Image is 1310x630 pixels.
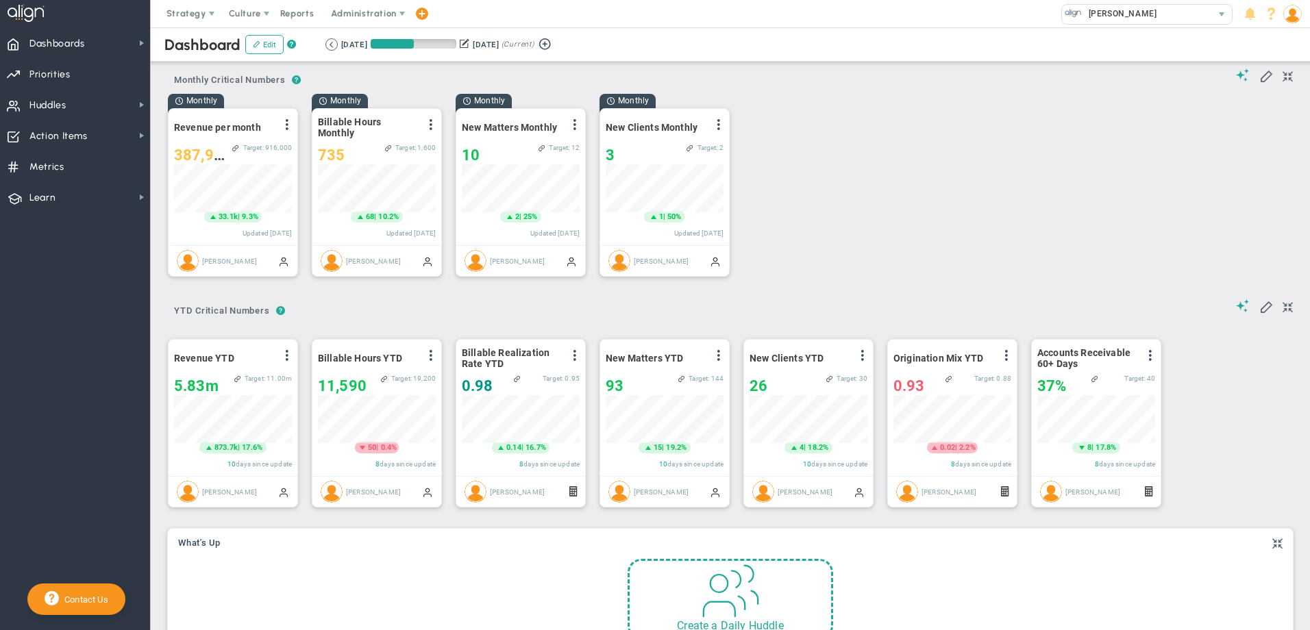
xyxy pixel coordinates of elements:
[523,212,537,221] span: 25%
[168,300,276,322] span: YTD Critical Numbers
[940,442,955,453] span: 0.02
[711,375,724,382] span: 144
[413,375,436,382] span: 19,200
[1095,460,1099,468] span: 8
[380,460,436,468] span: days since update
[804,443,806,452] span: |
[238,212,240,221] span: |
[608,481,630,503] img: Joseph Aluise
[462,377,493,394] span: 0.98
[571,144,580,151] span: 12
[376,443,378,452] span: |
[374,212,376,221] span: |
[238,443,240,452] span: |
[539,144,545,151] span: Linked to <span class='icon ico-company-dashboard-feather' style='margin-right: 5px;'></span>Comp...
[569,482,577,502] span: Formula Driven
[202,257,257,265] span: [PERSON_NAME]
[893,353,983,364] span: Origination Mix YTD
[318,377,367,394] span: 11,590
[1124,375,1145,382] span: Target:
[462,122,557,133] span: New Matters Monthly
[1096,443,1116,452] span: 17.8%
[1147,375,1155,382] span: 40
[1087,442,1091,453] span: 8
[750,353,824,364] span: New Clients YTD
[519,460,523,468] span: 8
[526,443,546,452] span: 16.7%
[385,144,392,151] span: Linked to <span class='icon ico-company-dashboard-feather' style='margin-right: 5px;'></span>Comp...
[178,538,221,549] button: What's Up
[232,144,239,151] span: Linked to <span class='icon ico-company-dashboard-feather' style='margin-right: 5px;'></span>Comp...
[318,147,345,164] span: 735
[502,38,534,51] span: (Current)
[321,250,343,272] img: Joseph Aluise
[506,442,521,453] span: 0.14
[177,481,199,503] img: Joseph Aluise
[922,488,976,496] span: [PERSON_NAME]
[164,36,240,54] span: Dashboard
[1259,68,1273,82] span: Edit My KPIs
[663,212,665,221] span: |
[826,375,833,382] span: Linked to <span class='icon ico-company-dashboard-feather' style='margin-right: 5px;'></span>Comp...
[811,460,867,468] span: days since update
[662,443,664,452] span: |
[543,375,563,382] span: Target:
[29,153,64,181] span: Metrics
[1082,5,1157,23] span: [PERSON_NAME]
[490,488,545,496] span: [PERSON_NAME]
[678,375,685,382] span: Linked to <span class='icon ico-company-dashboard-feather' style='margin-right: 5px;'></span>Comp...
[1091,443,1093,452] span: |
[267,375,292,382] span: 11,000,000
[366,212,374,223] span: 68
[837,375,857,382] span: Target:
[1037,377,1066,394] span: 37%
[1099,460,1155,468] span: days since update
[278,255,289,266] span: Manually Updated
[331,8,396,18] span: Administration
[697,144,718,151] span: Target:
[243,144,264,151] span: Target:
[667,460,724,468] span: days since update
[1259,299,1273,313] span: Edit My KPIs
[278,486,289,497] span: Manually Updated
[174,377,219,394] span: 5,826,079
[236,460,292,468] span: days since update
[381,375,388,382] span: Linked to <span class='icon ico-company-dashboard-feather' style='margin-right: 5px;'></span>Comp...
[166,8,206,18] span: Strategy
[750,377,767,394] span: 26
[710,486,721,497] span: Manually Updated
[674,229,724,237] span: Updated [DATE]
[1145,482,1152,502] span: Formula Driven
[955,443,957,452] span: |
[893,377,925,394] span: 0.93
[634,257,689,265] span: [PERSON_NAME]
[955,460,1011,468] span: days since update
[375,460,380,468] span: 8
[371,39,456,49] div: Period Progress: 50% Day 45 of 90 with 45 remaining.
[803,460,811,468] span: 10
[321,481,343,503] img: Joseph Aluise
[689,375,709,382] span: Target:
[719,144,724,151] span: 2
[219,212,238,223] span: 33.1k
[654,442,662,453] span: 15
[229,8,261,18] span: Culture
[168,300,276,324] button: YTD Critical Numbers
[659,212,663,223] span: 1
[1212,5,1232,24] span: select
[325,38,338,51] button: Go to previous period
[996,375,1011,382] span: 0.88
[1001,482,1009,502] span: Formula Driven
[1283,5,1302,23] img: 204470.Person.photo
[808,443,828,452] span: 18.2%
[549,144,569,151] span: Target:
[1236,68,1250,81] span: Suggestions (AI Feature)
[606,122,697,133] span: New Clients Monthly
[242,212,258,221] span: 9.3%
[214,442,238,453] span: 873.7k
[318,116,417,138] span: Billable Hours Monthly
[659,460,667,468] span: 10
[687,144,693,151] span: Linked to <span class='icon ico-company-dashboard-feather' style='margin-right: 5px;'></span>Comp...
[946,375,952,382] span: Linked to <span class='icon ico-company-dashboard-feather' style='margin-right: 5px;'></span>Comp...
[854,486,865,497] span: Manually Updated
